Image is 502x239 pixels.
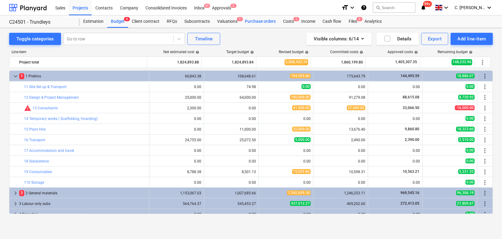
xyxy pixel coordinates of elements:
div: 0.00 [261,180,311,185]
div: 0.00 [207,159,256,163]
a: Income [298,15,319,28]
span: 437,012.27 [290,201,311,206]
div: C24501 - Trundleys [9,19,72,26]
div: 0.00 [261,149,311,153]
span: 27,809.67 [456,201,475,206]
span: 272,413.05 [400,201,420,206]
span: 1,405,307.35 [394,60,418,65]
div: Committed costs [330,50,363,54]
span: 5,000.00 [294,137,311,142]
div: 91,279.08 [316,95,365,100]
span: More actions [481,104,489,112]
span: 18,323.60 [456,127,475,131]
span: 2 [231,4,237,8]
span: 0.00 [302,84,311,89]
div: 2,300.00 [152,106,201,110]
a: 12 Design & Project Management [24,95,79,100]
a: 16 Transport [24,138,45,142]
a: 110 Storage [24,180,44,185]
div: 0.00 [371,212,420,217]
span: 88,615.08 [402,95,420,99]
div: 0.00 [261,212,311,217]
i: keyboard_arrow_down [349,4,356,11]
span: More actions [481,73,489,80]
div: 1,153,067.03 [152,191,201,195]
button: Timeline [187,33,220,45]
a: 18 Subsistence [24,159,49,163]
div: 25,072.50 [207,138,256,142]
span: More actions [481,168,489,176]
span: 41,600.00 [292,105,311,110]
div: 0.00 [152,85,201,89]
span: 969,545.16 [400,191,420,195]
span: More actions [481,179,489,186]
a: 11 Site Set up & Transport [24,85,67,89]
span: 0.00 [466,84,475,89]
i: Knowledge base [361,4,367,11]
span: More actions [481,211,489,218]
div: Add line-item [457,35,486,43]
span: 2 [357,17,363,21]
i: keyboard_arrow_down [486,4,493,11]
span: -16,000.00 [455,105,475,110]
div: 0.00 [152,127,201,131]
div: 0.00 [207,180,256,185]
span: help [468,50,473,54]
div: 8,788.38 [152,170,201,174]
span: 5,331.55 [458,169,475,174]
div: Net estimated cost [163,50,199,54]
div: 0.00 [207,149,256,153]
span: 0.00 [466,180,475,185]
a: Files2 [345,15,361,28]
div: 4 Remedial [19,210,147,219]
div: 0.00 [261,117,311,121]
span: 144,495.59 [400,74,420,78]
div: Target budget [226,50,254,54]
div: 0.00 [371,149,420,153]
a: Analytics [361,15,385,28]
div: Estimation [80,15,107,28]
div: Valuations [213,15,241,28]
div: 74.98 [207,85,256,89]
div: 108,648.61 [207,74,256,78]
div: 2 General materials [19,188,147,198]
a: 13 Consultants [32,106,58,110]
div: 0.00 [316,212,365,217]
div: 0.00 [316,85,365,89]
div: 13,676.40 [316,127,365,131]
span: More actions [481,115,489,122]
div: 25,000.00 [152,95,201,100]
div: 3 Labour only subs [19,199,147,209]
span: 0.00 [466,116,475,121]
div: 0.00 [371,85,420,89]
span: 1 [293,17,299,21]
div: Timeline [195,35,213,43]
span: 3 [19,190,24,196]
span: help [413,50,418,54]
div: 0.00 [316,180,365,185]
div: 2,490.00 [316,138,365,142]
div: Costs [279,15,298,28]
span: 57,600.00 [347,105,365,110]
span: 1 [19,73,24,79]
span: search [376,5,381,10]
a: 17 Accommodation and travel [24,149,74,153]
span: 8,720.92 [458,95,475,100]
i: keyboard_arrow_down [442,4,450,11]
div: 564,764.37 [152,202,201,206]
div: 0.00 [371,159,420,163]
span: keyboard_arrow_right [12,189,19,197]
div: Visible columns : 6/14 [314,35,364,43]
span: 99+ [423,1,432,7]
div: 24,755.00 [152,138,201,142]
a: Purchase orders [241,15,279,28]
a: Costs1 [279,15,298,28]
div: 0.00 [207,117,256,121]
a: Subcontracts [181,15,213,28]
div: 1,007,685.66 [207,191,256,195]
div: 0.00 [207,212,256,217]
div: 0.00 [152,149,201,153]
a: 19 Consumables [24,170,52,174]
